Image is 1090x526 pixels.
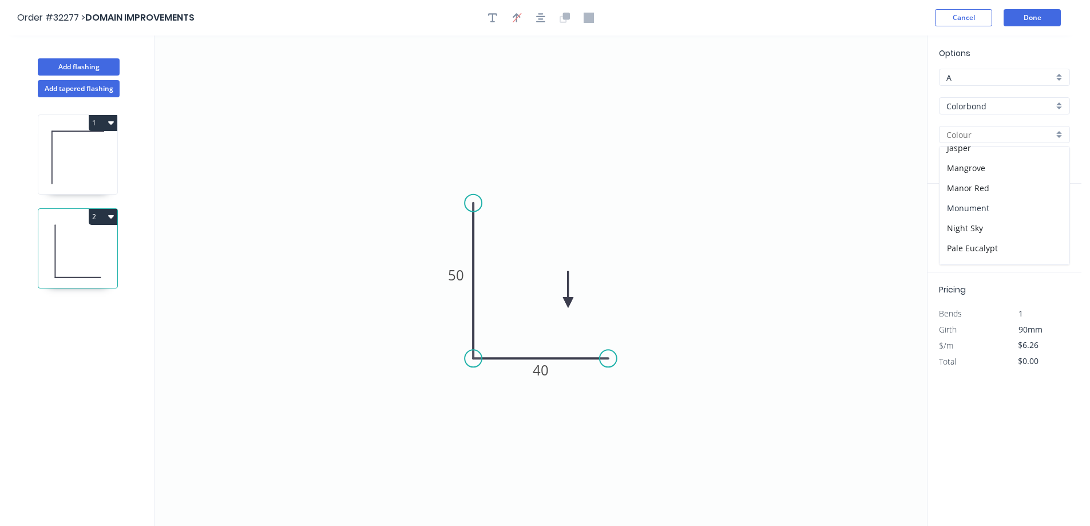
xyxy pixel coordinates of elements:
[1004,9,1061,26] button: Done
[89,115,117,131] button: 1
[940,218,1069,238] div: Night Sky
[939,308,962,319] span: Bends
[940,178,1069,198] div: Manor Red
[448,266,464,284] tspan: 50
[940,238,1069,258] div: Pale Eucalypt
[946,100,1053,112] input: Material
[940,138,1069,158] div: Jasper
[939,324,957,335] span: Girth
[1018,308,1023,319] span: 1
[940,158,1069,178] div: Mangrove
[939,356,956,367] span: Total
[940,198,1069,218] div: Monument
[939,284,966,295] span: Pricing
[940,258,1069,278] div: Paperbark
[939,48,970,59] span: Options
[533,361,549,379] tspan: 40
[38,58,120,76] button: Add flashing
[946,129,1053,141] input: Colour
[1018,324,1043,335] span: 90mm
[939,340,953,351] span: $/m
[85,11,195,24] span: DOMAIN IMPROVEMENTS
[946,72,1053,84] input: Price level
[154,35,927,526] svg: 0
[17,11,85,24] span: Order #32277 >
[89,209,117,225] button: 2
[935,9,992,26] button: Cancel
[38,80,120,97] button: Add tapered flashing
